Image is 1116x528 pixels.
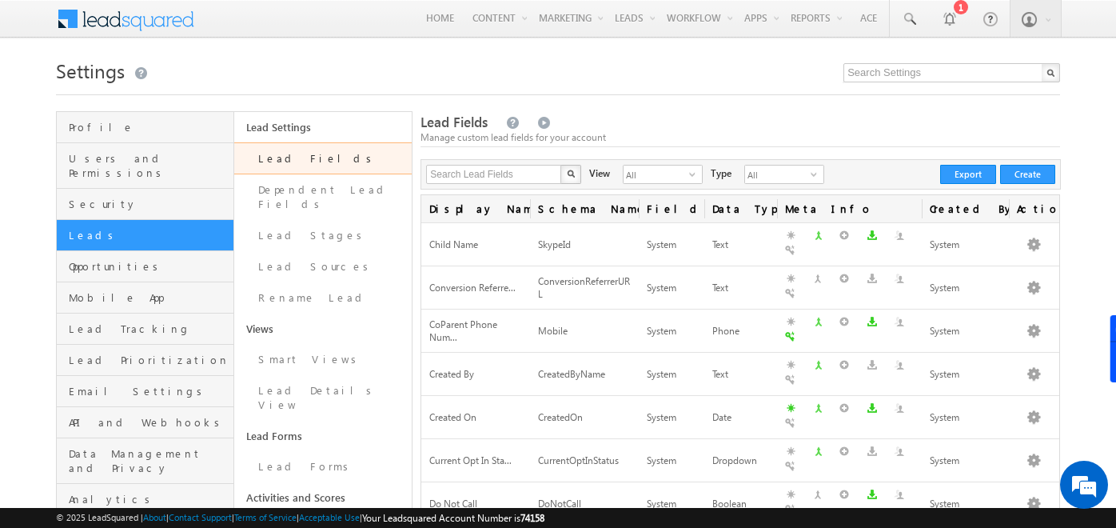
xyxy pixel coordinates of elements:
a: Lead Settings [234,112,412,142]
div: Phone [712,323,769,340]
div: Boolean [712,496,769,513]
span: Conversion Referre... [429,282,516,294]
span: Field Type [639,195,704,222]
div: System [647,410,696,426]
div: View [589,165,610,181]
div: Dropdown [712,453,769,470]
div: System [647,280,696,297]
a: Contact Support [169,512,232,522]
img: Search [567,170,575,178]
span: Data Management and Privacy [69,446,229,475]
span: Created On [429,411,476,423]
a: Lead Fields [234,142,412,174]
span: Opportunities [69,259,229,274]
div: System [930,237,1001,254]
span: 74158 [520,512,544,524]
span: Display Name [421,195,530,222]
span: Data Type [704,195,777,222]
a: Mobile App [57,282,233,314]
span: Current Opt In Sta... [429,454,512,466]
div: ConversionReferrerURL [538,274,631,304]
span: API and Webhooks [69,415,229,430]
div: DoNotCall [538,496,631,513]
span: Leads [69,228,229,242]
div: Text [712,366,769,383]
span: Profile [69,120,229,134]
a: Security [57,189,233,220]
div: System [647,323,696,340]
div: System [930,280,1001,297]
span: Analytics [69,492,229,506]
a: API and Webhooks [57,407,233,438]
div: CreatedByName [538,366,631,383]
a: Lead Stages [234,220,412,251]
div: CurrentOptInStatus [538,453,631,470]
span: Security [69,197,229,211]
div: Manage custom lead fields for your account [420,130,1060,145]
div: System [930,323,1001,340]
div: System [930,366,1001,383]
span: © 2025 LeadSquared | | | | | [56,510,544,526]
span: All [624,166,689,183]
span: Actions [1009,195,1060,222]
div: Date [712,410,769,426]
span: Users and Permissions [69,151,229,180]
a: Activities and Scores [234,482,412,513]
a: Dependent Lead Fields [234,174,412,220]
div: System [930,453,1001,470]
a: Acceptable Use [299,512,360,522]
a: Users and Permissions [57,143,233,189]
a: Data Management and Privacy [57,438,233,484]
a: Lead Sources [234,251,412,282]
div: System [647,496,696,513]
span: Child Name [429,238,478,250]
a: Opportunities [57,251,233,282]
a: Lead Details View [234,375,412,421]
span: CoParent Phone Num... [429,318,497,344]
div: System [930,410,1001,426]
a: Leads [57,220,233,251]
a: Lead Tracking [57,314,233,345]
span: Meta Info [777,195,922,222]
span: Schema Name [530,195,639,222]
a: Terms of Service [234,512,297,522]
span: select [811,170,823,179]
span: Do Not Call [429,498,477,510]
div: System [647,453,696,470]
span: All [745,166,811,183]
button: Export [940,165,996,184]
div: CreatedOn [538,410,631,426]
a: About [143,512,166,522]
a: Lead Forms [234,421,412,451]
a: Rename Lead [234,282,412,314]
span: Created By [429,368,474,380]
span: select [689,170,702,179]
button: Create [1000,165,1055,184]
a: Lead Prioritization [57,345,233,376]
div: System [647,366,696,383]
span: Email Settings [69,384,229,398]
a: Smart Views [234,344,412,375]
div: Text [712,280,769,297]
span: Your Leadsquared Account Number is [362,512,544,524]
a: Views [234,314,412,344]
a: Profile [57,112,233,143]
span: Lead Fields [420,113,488,131]
span: Mobile App [69,290,229,305]
span: Settings [56,58,125,83]
a: Email Settings [57,376,233,407]
a: Analytics [57,484,233,515]
span: Lead Prioritization [69,353,229,367]
input: Search Settings [843,63,1060,82]
span: Created By [922,195,1009,222]
div: System [930,496,1001,513]
div: Text [712,237,769,254]
div: SkypeId [538,237,631,254]
div: Mobile [538,323,631,340]
div: System [647,237,696,254]
a: Lead Forms [234,451,412,482]
div: Type [711,165,731,181]
span: Lead Tracking [69,322,229,336]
